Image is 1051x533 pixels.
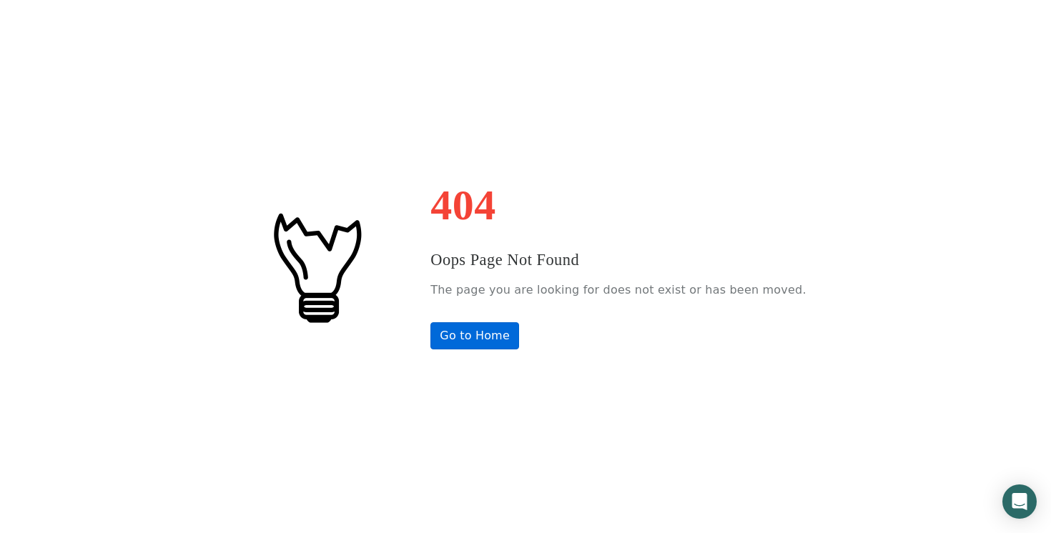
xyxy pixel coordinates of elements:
h1: 404 [430,184,806,226]
a: Go to Home [430,322,519,349]
p: The page you are looking for does not exist or has been moved. [430,279,806,301]
div: Open Intercom Messenger [1002,484,1037,519]
img: # [245,195,388,338]
h3: Oops Page Not Found [430,248,806,272]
